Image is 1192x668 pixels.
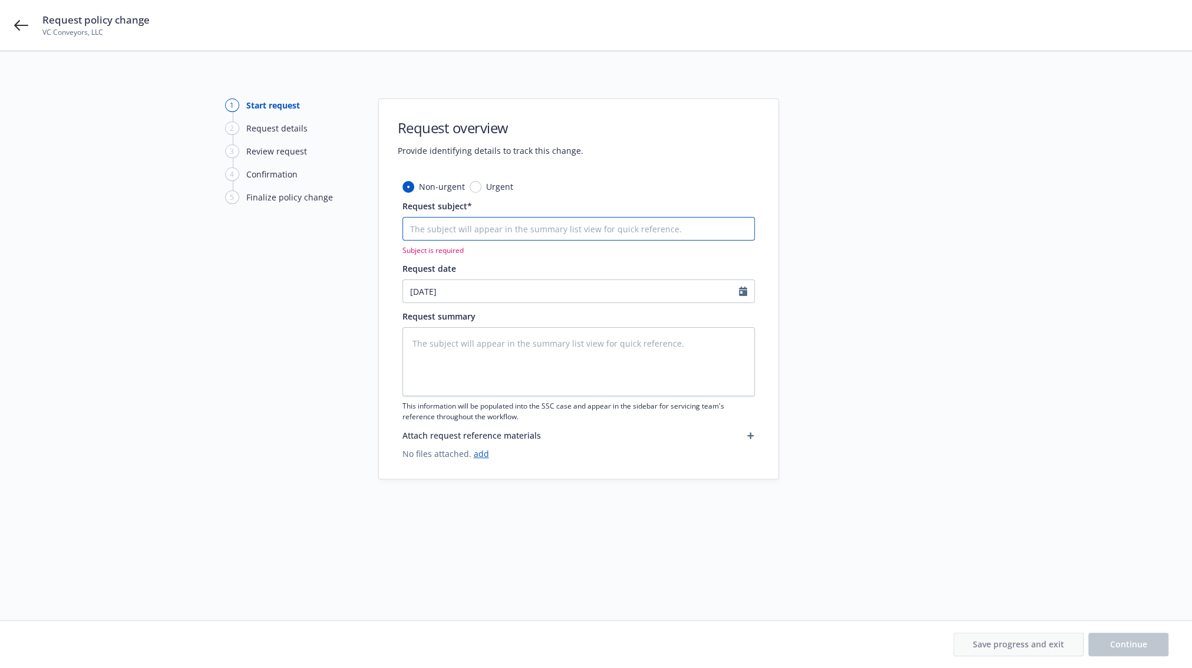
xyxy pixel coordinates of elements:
span: No files attached. [402,447,755,460]
svg: Calendar [739,287,747,296]
a: add [474,448,489,459]
div: 3 [225,144,239,158]
span: Attach request reference materials [402,429,541,442]
input: MM/DD/YYYY [403,280,739,302]
span: Save progress and exit [973,639,1064,650]
input: Non-urgent [402,181,414,193]
span: Request date [402,263,456,274]
span: Continue [1110,639,1147,650]
span: Request policy change [42,13,150,27]
span: This information will be populated into the SSC case and appear in the sidebar for servicing team... [402,401,755,421]
span: Request subject* [402,200,472,212]
div: Start request [246,99,300,111]
span: VC Conveyors, LLC [42,27,150,38]
div: Review request [246,145,307,157]
span: Request summary [402,311,476,322]
button: Save progress and exit [953,633,1084,656]
div: Finalize policy change [246,191,333,203]
div: 2 [225,121,239,135]
input: The subject will appear in the summary list view for quick reference. [402,217,755,241]
span: Subject is required [402,245,755,255]
span: Non-urgent [419,180,465,193]
button: Continue [1088,633,1168,656]
span: Urgent [486,180,513,193]
input: Urgent [470,181,481,193]
div: 5 [225,190,239,204]
div: 1 [225,98,239,112]
div: Request details [246,122,308,134]
div: Confirmation [246,168,298,180]
div: 4 [225,167,239,181]
h1: Request overview [398,118,583,137]
span: Provide identifying details to track this change. [398,144,583,157]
